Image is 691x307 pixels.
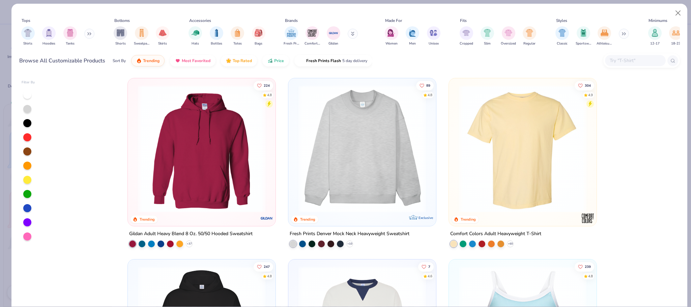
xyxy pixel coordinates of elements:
[274,58,284,63] span: Price
[385,26,398,46] button: filter button
[580,29,587,37] img: Sportswear Image
[115,41,126,46] span: Shorts
[21,26,35,46] button: filter button
[648,26,662,46] div: filter for 12-17
[234,29,241,37] img: Totes Image
[484,41,491,46] span: Slim
[175,58,180,63] img: most_fav.gif
[255,41,262,46] span: Bags
[409,41,416,46] span: Men
[136,58,142,63] img: trending.gif
[523,41,536,46] span: Regular
[189,26,202,46] button: filter button
[672,7,685,20] button: Close
[290,230,409,238] div: Fresh Prints Denver Mock Neck Heavyweight Sweatshirt
[192,29,199,37] img: Hats Image
[189,26,202,46] div: filter for Hats
[609,57,661,64] input: Try "T-Shirt"
[526,29,534,37] img: Regular Image
[651,29,659,37] img: 12-17 Image
[428,265,430,268] span: 7
[252,26,265,46] div: filter for Bags
[42,41,55,46] span: Hoodies
[45,29,53,37] img: Hoodies Image
[284,41,299,46] span: Fresh Prints
[221,55,257,66] button: Top Rated
[210,26,223,46] div: filter for Bottles
[262,55,289,66] button: Price
[416,81,434,90] button: Like
[189,18,211,24] div: Accessories
[575,262,594,271] button: Like
[426,84,430,87] span: 89
[481,26,494,46] div: filter for Slim
[555,26,569,46] button: filter button
[523,26,536,46] div: filter for Regular
[114,18,130,24] div: Bottoms
[267,92,272,97] div: 4.8
[387,29,395,37] img: Women Image
[508,242,513,246] span: + 60
[347,242,352,246] span: + 10
[231,26,244,46] div: filter for Totes
[523,26,536,46] button: filter button
[501,26,516,46] button: filter button
[430,29,437,37] img: Unisex Image
[114,26,127,46] div: filter for Shorts
[385,18,402,24] div: Made For
[117,29,124,37] img: Shorts Image
[63,26,77,46] button: filter button
[284,26,299,46] div: filter for Fresh Prints
[138,29,145,37] img: Sweatpants Image
[295,85,429,213] img: f5d85501-0dbb-4ee4-b115-c08fa3845d83
[672,29,680,37] img: 18-23 Image
[156,26,169,46] div: filter for Skirts
[671,41,681,46] span: 18-23
[255,29,262,37] img: Bags Image
[450,230,541,238] div: Comfort Colors Adult Heavyweight T-Shirt
[143,58,160,63] span: Trending
[294,55,372,66] button: Fresh Prints Flash5 day delivery
[134,26,149,46] button: filter button
[264,84,270,87] span: 224
[66,29,74,37] img: Tanks Image
[134,41,149,46] span: Sweatpants
[264,265,270,268] span: 247
[210,26,223,46] button: filter button
[260,212,273,225] img: Gildan logo
[428,274,432,279] div: 4.6
[21,26,35,46] div: filter for Shirts
[419,216,433,220] span: Exclusive
[650,41,660,46] span: 12-17
[597,41,612,46] span: Athleisure
[484,29,491,37] img: Slim Image
[385,41,398,46] span: Women
[588,92,593,97] div: 4.9
[581,212,595,225] img: Comfort Colors logo
[286,28,296,38] img: Fresh Prints Image
[501,26,516,46] div: filter for Oversized
[170,55,215,66] button: Most Favorited
[588,274,593,279] div: 4.8
[158,41,167,46] span: Skirts
[211,41,222,46] span: Bottles
[129,230,253,238] div: Gildan Adult Heavy Blend 8 Oz. 50/50 Hooded Sweatshirt
[427,26,440,46] div: filter for Unisex
[406,26,419,46] div: filter for Men
[601,29,608,37] img: Athleisure Image
[427,26,440,46] button: filter button
[226,58,231,63] img: TopRated.gif
[233,41,242,46] span: Totes
[327,26,340,46] div: filter for Gildan
[328,28,339,38] img: Gildan Image
[460,18,467,24] div: Fits
[267,274,272,279] div: 4.8
[19,57,105,65] div: Browse All Customizable Products
[306,58,341,63] span: Fresh Prints Flash
[456,85,590,213] img: 029b8af0-80e6-406f-9fdc-fdf898547912
[648,26,662,46] button: filter button
[134,26,149,46] div: filter for Sweatpants
[557,41,568,46] span: Classic
[252,26,265,46] button: filter button
[305,41,320,46] span: Comfort Colors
